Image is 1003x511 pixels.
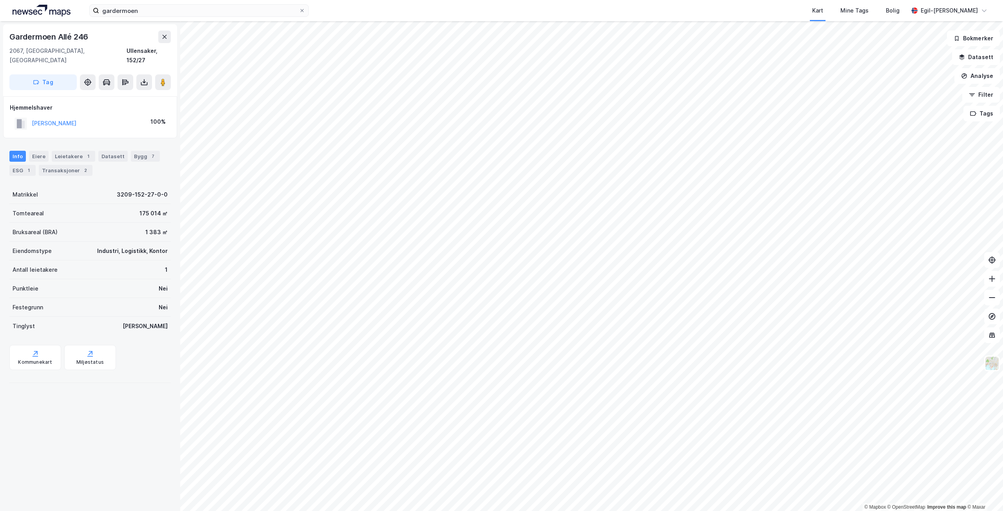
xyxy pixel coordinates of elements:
button: Analyse [954,68,1000,84]
div: Nei [159,284,168,293]
button: Tag [9,74,77,90]
div: Industri, Logistikk, Kontor [97,246,168,256]
div: Transaksjoner [39,165,92,176]
div: Miljøstatus [76,359,104,365]
a: Mapbox [864,504,886,510]
div: Punktleie [13,284,38,293]
button: Bokmerker [947,31,1000,46]
a: Improve this map [927,504,966,510]
div: 1 [165,265,168,274]
div: 1 [84,152,92,160]
div: 1 [25,166,33,174]
div: 1 383 ㎡ [145,228,168,237]
div: Gardermoen Allé 246 [9,31,90,43]
div: 100% [150,117,166,126]
button: Filter [962,87,1000,103]
div: Bygg [131,151,160,162]
button: Datasett [952,49,1000,65]
img: Z [985,356,999,371]
div: Ullensaker, 152/27 [127,46,171,65]
div: Leietakere [52,151,95,162]
div: Hjemmelshaver [10,103,170,112]
div: Egil-[PERSON_NAME] [921,6,978,15]
div: Info [9,151,26,162]
a: OpenStreetMap [887,504,925,510]
div: Eiere [29,151,49,162]
div: Mine Tags [840,6,869,15]
div: 2 [81,166,89,174]
div: Eiendomstype [13,246,52,256]
button: Tags [963,106,1000,121]
input: Søk på adresse, matrikkel, gårdeiere, leietakere eller personer [99,5,299,16]
div: Kommunekart [18,359,52,365]
div: Datasett [98,151,128,162]
div: 7 [149,152,157,160]
div: 175 014 ㎡ [139,209,168,218]
div: Matrikkel [13,190,38,199]
div: Festegrunn [13,303,43,312]
div: Bruksareal (BRA) [13,228,58,237]
div: Nei [159,303,168,312]
iframe: Chat Widget [964,473,1003,511]
div: Antall leietakere [13,265,58,274]
div: 2067, [GEOGRAPHIC_DATA], [GEOGRAPHIC_DATA] [9,46,127,65]
div: Bolig [886,6,900,15]
div: ESG [9,165,36,176]
div: Tinglyst [13,321,35,331]
div: 3209-152-27-0-0 [117,190,168,199]
img: logo.a4113a55bc3d86da70a041830d287a7e.svg [13,5,71,16]
div: [PERSON_NAME] [123,321,168,331]
div: Kart [812,6,823,15]
div: Tomteareal [13,209,44,218]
